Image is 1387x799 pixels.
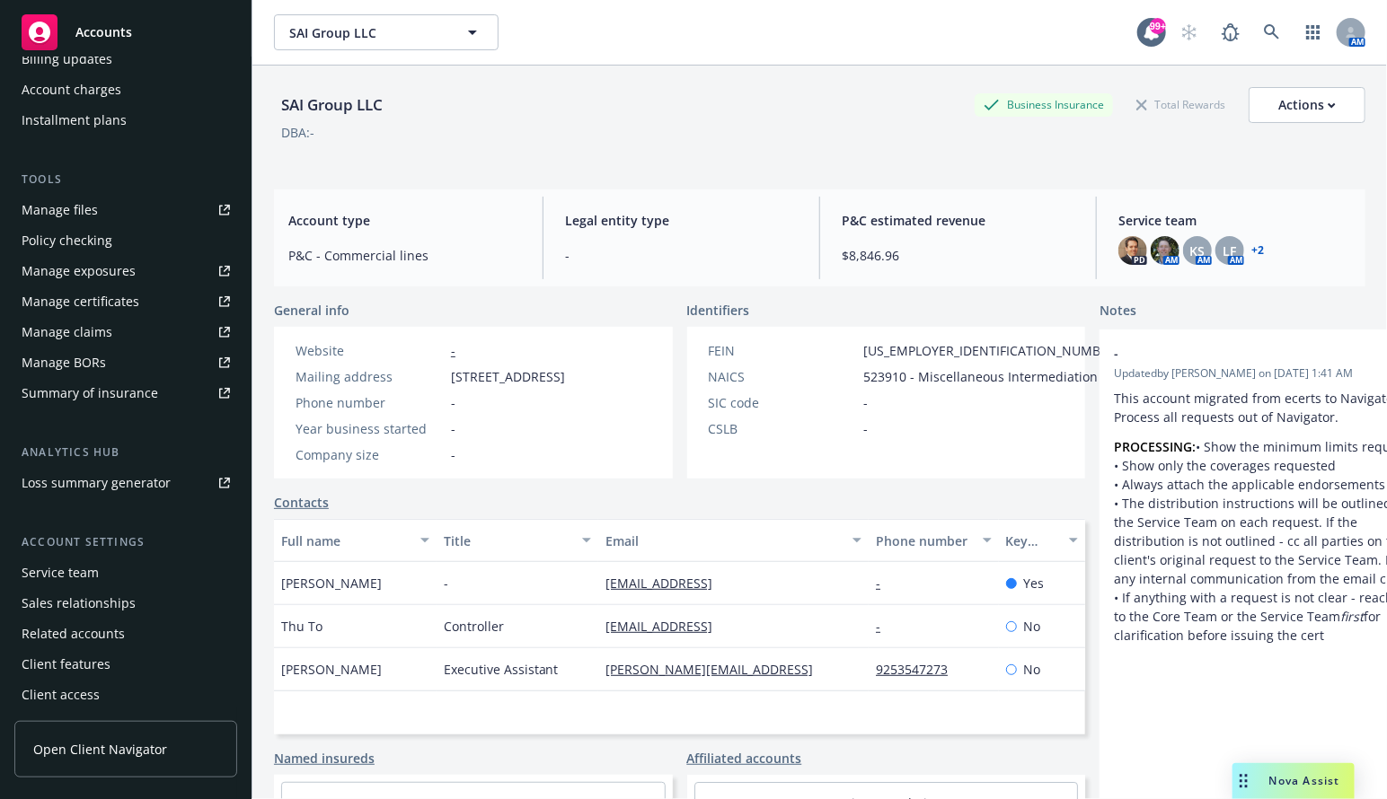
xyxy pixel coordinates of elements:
[1006,531,1058,550] div: Key contact
[22,287,139,316] div: Manage certificates
[709,341,857,360] div: FEIN
[451,342,455,359] a: -
[451,419,455,438] span: -
[1213,14,1249,50] a: Report a Bug
[296,341,444,360] div: Website
[14,196,237,224] a: Manage files
[1118,211,1351,230] span: Service team
[22,589,136,618] div: Sales relationships
[288,246,521,265] span: P&C - Commercial lines
[1295,14,1331,50] a: Switch app
[274,93,390,117] div: SAI Group LLC
[14,45,237,74] a: Billing updates
[876,661,962,678] a: 9253547273
[296,445,444,464] div: Company size
[1118,236,1147,265] img: photo
[709,419,857,438] div: CSLB
[274,14,499,50] button: SAI Group LLC
[22,379,158,408] div: Summary of insurance
[296,367,444,386] div: Mailing address
[281,531,410,550] div: Full name
[1190,241,1206,260] span: KS
[289,23,445,42] span: SAI Group LLC
[22,650,110,679] div: Client features
[1150,18,1166,34] div: 99+
[1224,241,1237,260] span: LF
[75,25,132,40] span: Accounts
[14,469,237,497] a: Loss summary generator
[14,589,237,618] a: Sales relationships
[451,445,455,464] span: -
[1114,438,1196,455] strong: PROCESSING:
[14,348,237,377] a: Manage BORs
[687,301,750,320] span: Identifiers
[14,558,237,587] a: Service team
[274,301,349,320] span: General info
[14,257,237,285] span: Manage exposures
[842,211,1074,230] span: P&C estimated revenue
[281,123,314,142] div: DBA: -
[605,618,727,635] a: [EMAIL_ADDRESS]
[437,519,599,562] button: Title
[14,619,237,648] a: Related accounts
[288,211,521,230] span: Account type
[22,348,106,377] div: Manage BORs
[444,660,559,679] span: Executive Assistant
[687,749,802,768] a: Affiliated accounts
[22,106,127,135] div: Installment plans
[281,574,382,593] span: [PERSON_NAME]
[869,519,998,562] button: Phone number
[14,680,237,709] a: Client access
[1114,344,1380,363] span: -
[1024,660,1041,679] span: No
[842,246,1074,265] span: $8,846.96
[14,226,237,255] a: Policy checking
[444,617,504,636] span: Controller
[22,558,99,587] div: Service team
[451,393,455,412] span: -
[1249,87,1365,123] button: Actions
[1127,93,1234,116] div: Total Rewards
[1278,88,1336,122] div: Actions
[1024,574,1045,593] span: Yes
[22,45,112,74] div: Billing updates
[22,257,136,285] div: Manage exposures
[274,519,437,562] button: Full name
[451,367,565,386] span: [STREET_ADDRESS]
[565,211,798,230] span: Legal entity type
[22,680,100,709] div: Client access
[14,533,237,551] div: Account settings
[605,661,827,678] a: [PERSON_NAME][EMAIL_ADDRESS]
[22,196,98,224] div: Manage files
[1100,301,1136,322] span: Notes
[1232,763,1355,799] button: Nova Assist
[14,650,237,679] a: Client features
[605,531,842,550] div: Email
[281,660,382,679] span: [PERSON_NAME]
[1232,763,1255,799] div: Drag to move
[14,379,237,408] a: Summary of insurance
[1151,236,1179,265] img: photo
[274,749,375,768] a: Named insureds
[876,618,895,635] a: -
[598,519,869,562] button: Email
[296,393,444,412] div: Phone number
[22,619,125,648] div: Related accounts
[22,469,171,497] div: Loss summary generator
[864,367,1099,386] span: 523910 - Miscellaneous Intermediation
[22,226,112,255] div: Policy checking
[1024,617,1041,636] span: No
[876,575,895,592] a: -
[444,574,448,593] span: -
[1254,14,1290,50] a: Search
[22,318,112,347] div: Manage claims
[281,617,322,636] span: Thu To
[975,93,1113,116] div: Business Insurance
[864,419,869,438] span: -
[14,106,237,135] a: Installment plans
[444,531,572,550] div: Title
[33,740,167,759] span: Open Client Navigator
[1340,608,1364,625] em: first
[14,75,237,104] a: Account charges
[1269,773,1340,788] span: Nova Assist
